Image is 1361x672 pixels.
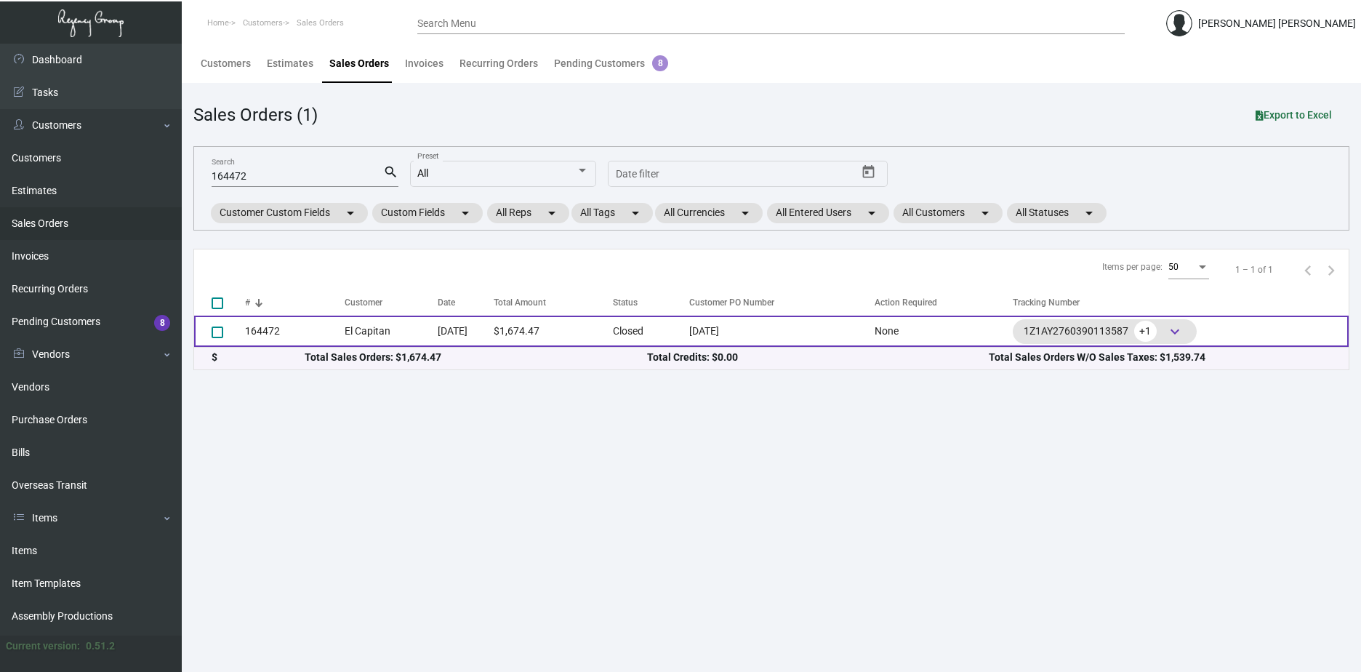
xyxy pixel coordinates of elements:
div: Items per page: [1102,260,1163,273]
button: Open calendar [857,161,880,184]
div: Sales Orders [329,56,389,71]
div: 1 – 1 of 1 [1235,263,1273,276]
button: Previous page [1296,258,1320,281]
div: Customers [201,56,251,71]
mat-icon: arrow_drop_down [863,204,880,222]
img: admin@bootstrapmaster.com [1166,10,1192,36]
span: Sales Orders [297,18,344,28]
button: Export to Excel [1244,102,1344,128]
div: Total Credits: $0.00 [647,350,989,365]
mat-chip: All Currencies [655,203,763,223]
div: Customer [345,296,438,309]
span: 50 [1168,262,1179,272]
div: Estimates [267,56,313,71]
span: keyboard_arrow_down [1166,323,1184,340]
div: Date [438,296,455,309]
mat-chip: All Customers [894,203,1003,223]
span: Home [207,18,229,28]
mat-chip: Custom Fields [372,203,483,223]
mat-chip: All Statuses [1007,203,1107,223]
div: Action Required [875,296,937,309]
div: Action Required [875,296,1013,309]
div: Total Amount [494,296,546,309]
mat-icon: arrow_drop_down [627,204,644,222]
div: Invoices [405,56,443,71]
mat-chip: All Tags [571,203,653,223]
div: 1Z1AY2760390113587 [1024,321,1186,343]
mat-icon: arrow_drop_down [736,204,754,222]
div: $ [212,350,305,365]
div: Sales Orders (1) [193,102,318,128]
div: Pending Customers [554,56,668,71]
td: El Capitan [345,316,438,347]
mat-icon: search [383,164,398,181]
div: # [245,296,345,309]
mat-chip: Customer Custom Fields [211,203,368,223]
mat-icon: arrow_drop_down [342,204,359,222]
td: [DATE] [682,316,875,347]
span: Customers [243,18,283,28]
mat-select: Items per page: [1168,263,1209,273]
td: 164472 [245,316,345,347]
div: Total Sales Orders W/O Sales Taxes: $1,539.74 [989,350,1331,365]
div: 0.51.2 [86,639,115,654]
button: Next page [1320,258,1343,281]
div: [PERSON_NAME] [PERSON_NAME] [1198,16,1356,31]
div: Customer [345,296,382,309]
span: +1 [1134,321,1157,342]
div: # [245,296,250,309]
div: Status [613,296,638,309]
mat-chip: All Reps [487,203,569,223]
div: Customer PO Number [689,296,875,309]
td: $1,674.47 [494,316,613,347]
div: Current version: [6,639,80,654]
mat-chip: All Entered Users [767,203,889,223]
input: End date [673,169,791,180]
div: Status [613,296,682,309]
mat-icon: arrow_drop_down [976,204,994,222]
div: Tracking Number [1013,296,1080,309]
td: Closed [613,316,682,347]
mat-icon: arrow_drop_down [543,204,561,222]
span: Export to Excel [1256,109,1332,121]
mat-icon: arrow_drop_down [1080,204,1098,222]
mat-icon: arrow_drop_down [457,204,474,222]
input: Start date [616,169,661,180]
td: None [875,316,1013,347]
span: All [417,167,428,179]
div: Date [438,296,494,309]
td: [DATE] [438,316,494,347]
div: Total Sales Orders: $1,674.47 [305,350,647,365]
div: Customer PO Number [689,296,774,309]
div: Tracking Number [1013,296,1349,309]
div: Recurring Orders [459,56,538,71]
div: Total Amount [494,296,613,309]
